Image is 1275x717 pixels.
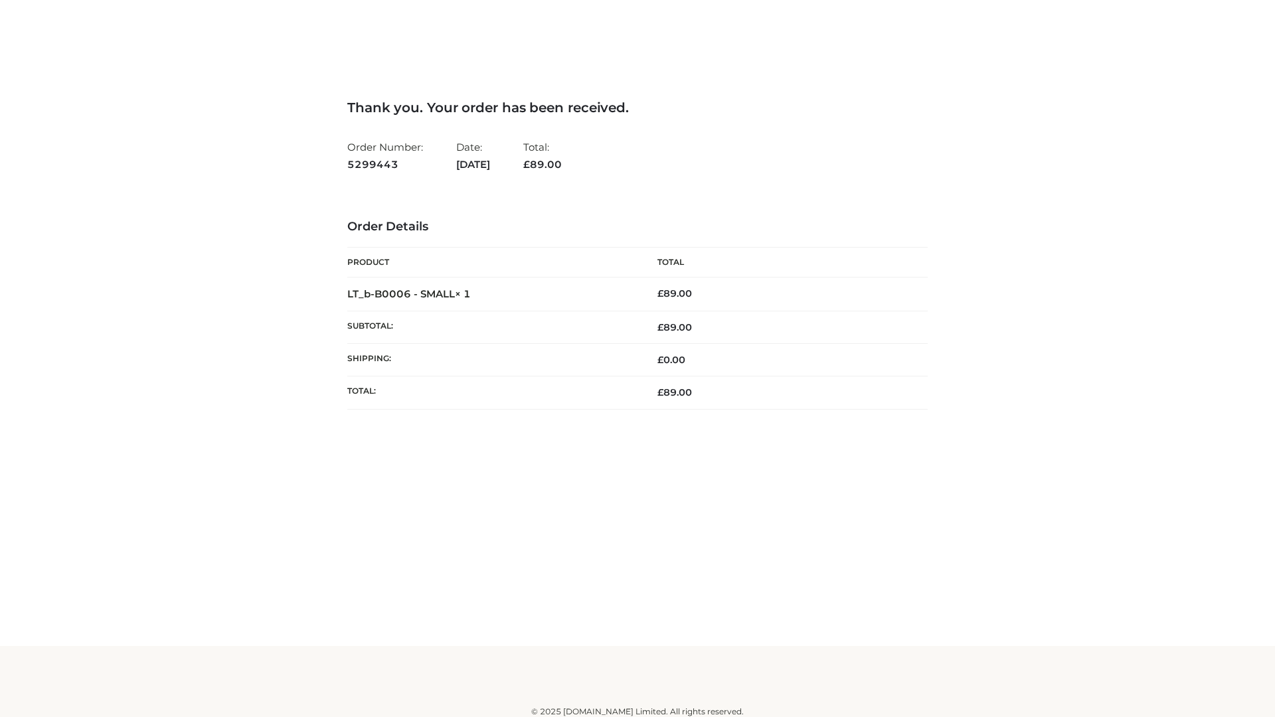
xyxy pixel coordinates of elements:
[657,386,692,398] span: 89.00
[657,354,663,366] span: £
[523,158,562,171] span: 89.00
[657,321,692,333] span: 89.00
[523,135,562,176] li: Total:
[657,287,663,299] span: £
[456,156,490,173] strong: [DATE]
[347,135,423,176] li: Order Number:
[347,344,637,376] th: Shipping:
[347,376,637,409] th: Total:
[347,287,471,300] strong: LT_b-B0006 - SMALL
[657,287,692,299] bdi: 89.00
[637,248,928,278] th: Total
[347,220,928,234] h3: Order Details
[347,100,928,116] h3: Thank you. Your order has been received.
[657,354,685,366] bdi: 0.00
[455,287,471,300] strong: × 1
[523,158,530,171] span: £
[456,135,490,176] li: Date:
[657,386,663,398] span: £
[347,311,637,343] th: Subtotal:
[347,248,637,278] th: Product
[657,321,663,333] span: £
[347,156,423,173] strong: 5299443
